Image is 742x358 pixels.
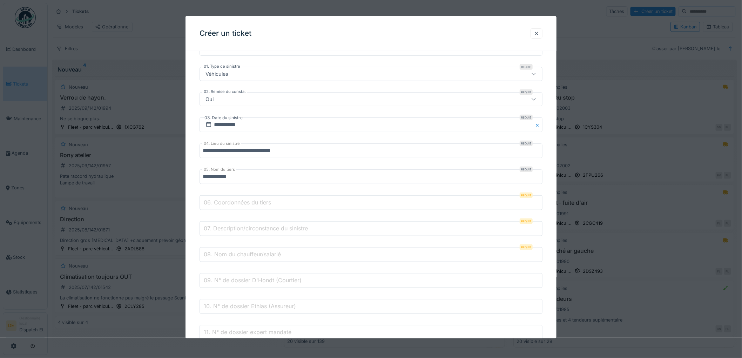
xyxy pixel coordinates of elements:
label: 08. Nom du chauffeur/salarié [202,250,282,258]
label: 05. Nom du tiers [202,167,236,173]
label: 09. N° de dossier D'Hondt (Courtier) [202,276,303,284]
div: Requis [520,115,533,120]
div: Véhicules [203,70,231,78]
h3: Créer un ticket [200,29,251,38]
button: Close [535,117,542,132]
label: 04. Lieu du sinistre [202,141,241,147]
div: Requis [520,141,533,146]
div: Requis [520,64,533,70]
div: Requis [520,167,533,172]
label: 02. Remise du constat [202,89,247,95]
div: Requis [520,244,533,250]
label: 07. Description/circonstance du sinistre [202,224,309,232]
div: Oui [203,95,216,103]
label: 03. Date du sinistre [204,114,243,122]
div: Requis [520,192,533,198]
div: Requis [520,89,533,95]
label: 11. N° de dossier expert mandaté [202,328,293,336]
label: 10. N° de dossier Ethias (Assureur) [202,302,297,310]
label: 06. Coordonnées du tiers [202,198,272,207]
label: 01. Type de sinistre [202,63,242,69]
div: Requis [520,218,533,224]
